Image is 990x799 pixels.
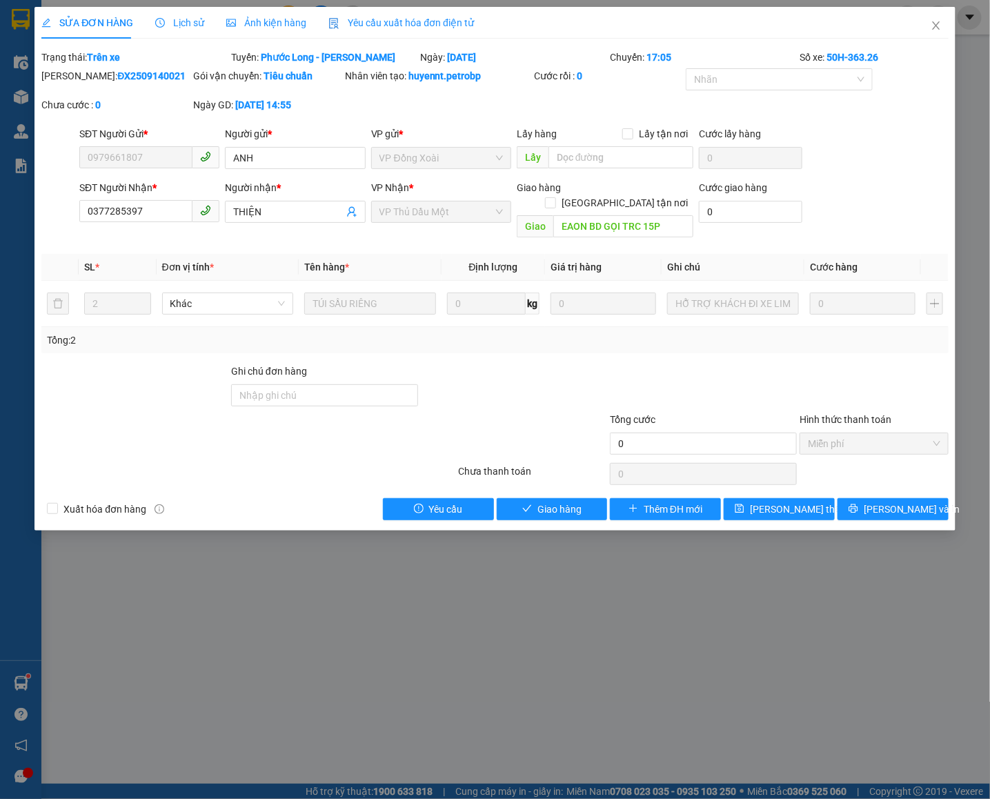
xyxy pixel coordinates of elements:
div: SĐT Người Gửi [79,126,219,141]
span: Đơn vị tính [162,262,214,273]
span: Tên hàng [304,262,349,273]
label: Ghi chú đơn hàng [231,366,307,377]
div: VP gửi [371,126,511,141]
b: Phước Long - [PERSON_NAME] [261,52,395,63]
span: phone [200,151,211,162]
div: [PERSON_NAME]: [41,68,190,83]
th: Ghi chú [662,254,804,281]
span: Giao hàng [517,182,561,193]
b: 0 [577,70,582,81]
span: edit [41,18,51,28]
span: close [931,20,942,31]
span: Giao [517,215,553,237]
span: Thêm ĐH mới [644,502,702,517]
span: Xuất hóa đơn hàng [58,502,152,517]
span: check [522,504,532,515]
span: printer [849,504,858,515]
span: [PERSON_NAME] và In [864,502,960,517]
input: Dọc đường [553,215,693,237]
span: Miễn phí [808,433,940,454]
button: plus [927,293,943,315]
div: Chưa thanh toán [457,464,609,488]
button: save[PERSON_NAME] thay đổi [724,498,835,520]
div: Trạng thái: [40,50,230,65]
button: exclamation-circleYêu cầu [383,498,494,520]
label: Cước giao hàng [699,182,767,193]
div: Người gửi [225,126,365,141]
input: Cước lấy hàng [699,147,802,169]
button: Close [917,7,956,46]
span: Định lượng [469,262,518,273]
button: checkGiao hàng [497,498,608,520]
span: user-add [346,206,357,217]
input: Ghi chú đơn hàng [231,384,418,406]
span: [GEOGRAPHIC_DATA] tận nơi [556,195,693,210]
b: huyennt.petrobp [408,70,482,81]
input: Dọc đường [548,146,693,168]
b: ĐX2509140021 [117,70,186,81]
label: Cước lấy hàng [699,128,761,139]
b: 50H-363.26 [826,52,878,63]
span: Yêu cầu [429,502,463,517]
span: Cước hàng [810,262,858,273]
span: Lấy hàng [517,128,557,139]
span: save [735,504,744,515]
b: Trên xe [87,52,120,63]
input: VD: Bàn, Ghế [304,293,436,315]
span: Lịch sử [155,17,204,28]
div: Số xe: [798,50,950,65]
label: Hình thức thanh toán [800,414,891,425]
span: exclamation-circle [414,504,424,515]
div: Ngày GD: [193,97,342,112]
button: delete [47,293,69,315]
span: info-circle [155,504,164,514]
span: Khác [170,293,286,314]
div: SĐT Người Nhận [79,180,219,195]
div: Chuyến: [608,50,798,65]
span: VP Thủ Dầu Một [379,201,503,222]
span: SL [84,262,95,273]
div: Cước rồi : [534,68,683,83]
b: [DATE] [448,52,477,63]
span: Ảnh kiện hàng [226,17,306,28]
div: Nhân viên tạo: [345,68,532,83]
b: Tiêu chuẩn [264,70,313,81]
b: 0 [95,99,101,110]
span: plus [628,504,638,515]
span: phone [200,205,211,216]
input: 0 [551,293,656,315]
span: Lấy [517,146,548,168]
span: Yêu cầu xuất hóa đơn điện tử [328,17,474,28]
div: Gói vận chuyển: [193,68,342,83]
span: kg [526,293,539,315]
input: Cước giao hàng [699,201,802,223]
span: VP Đồng Xoài [379,148,503,168]
span: Lấy tận nơi [633,126,693,141]
input: 0 [810,293,915,315]
span: [PERSON_NAME] thay đổi [750,502,860,517]
span: Giá trị hàng [551,262,602,273]
div: Ngày: [419,50,609,65]
div: Tuyến: [230,50,419,65]
span: SỬA ĐƠN HÀNG [41,17,133,28]
button: plusThêm ĐH mới [610,498,721,520]
div: Tổng: 2 [47,333,383,348]
span: picture [226,18,236,28]
div: Chưa cước : [41,97,190,112]
span: Giao hàng [537,502,582,517]
button: printer[PERSON_NAME] và In [838,498,949,520]
span: clock-circle [155,18,165,28]
span: Tổng cước [610,414,655,425]
img: icon [328,18,339,29]
input: Ghi Chú [667,293,799,315]
b: [DATE] 14:55 [235,99,291,110]
div: Người nhận [225,180,365,195]
b: 17:05 [646,52,671,63]
span: VP Nhận [371,182,410,193]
